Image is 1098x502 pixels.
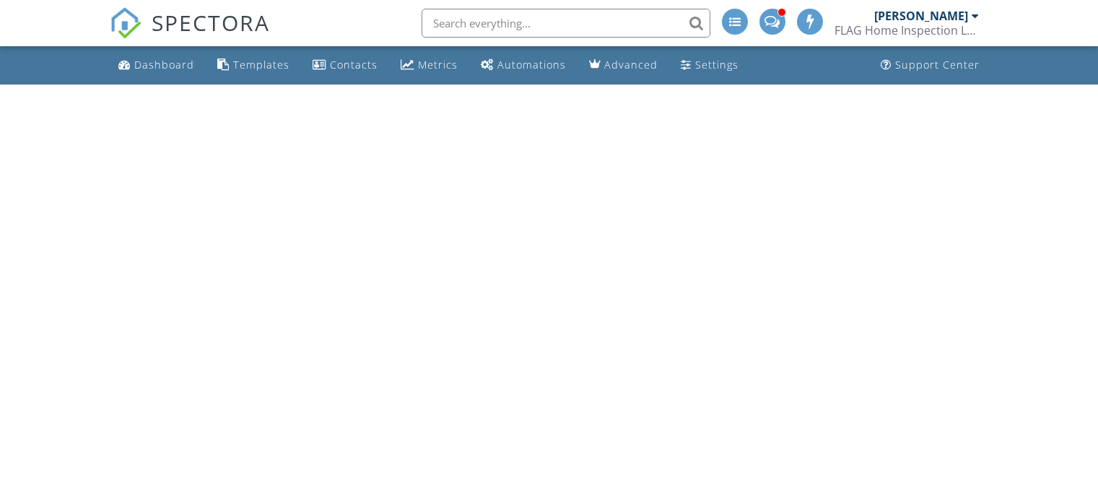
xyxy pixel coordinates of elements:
[152,7,270,38] span: SPECTORA
[695,58,738,72] div: Settings
[307,52,383,79] a: Contacts
[113,52,200,79] a: Dashboard
[583,52,663,79] a: Advanced
[418,58,458,72] div: Metrics
[604,58,658,72] div: Advanced
[675,52,744,79] a: Settings
[874,9,968,23] div: [PERSON_NAME]
[395,52,463,79] a: Metrics
[212,52,295,79] a: Templates
[330,58,378,72] div: Contacts
[134,58,194,72] div: Dashboard
[110,20,270,50] a: SPECTORA
[835,23,979,38] div: FLAG Home Inspection LLC
[475,52,572,79] a: Automations (Advanced)
[110,7,141,39] img: The Best Home Inspection Software - Spectora
[233,58,289,72] div: Templates
[497,58,566,72] div: Automations
[422,9,710,38] input: Search everything...
[895,58,980,72] div: Support Center
[875,52,985,79] a: Support Center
